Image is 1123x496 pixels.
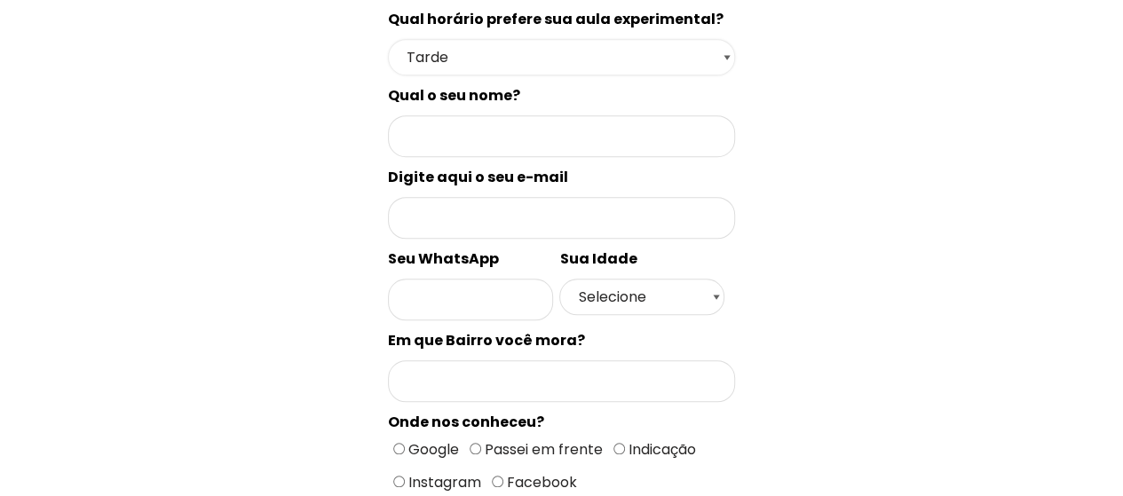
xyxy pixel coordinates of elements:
[481,439,603,460] span: Passei em frente
[625,439,696,460] span: Indicação
[388,248,499,269] spam: Seu WhatsApp
[388,412,544,432] spam: Onde nos conheceu?
[388,330,585,350] spam: Em que Bairro você mora?
[559,248,637,269] spam: Sua Idade
[492,476,503,487] input: Facebook
[503,472,577,492] span: Facebook
[388,85,520,106] spam: Qual o seu nome?
[405,439,459,460] span: Google
[393,443,405,454] input: Google
[393,476,405,487] input: Instagram
[388,9,724,29] spam: Qual horário prefere sua aula experimental?
[613,443,625,454] input: Indicação
[405,472,481,492] span: Instagram
[470,443,481,454] input: Passei em frente
[388,167,568,187] spam: Digite aqui o seu e-mail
